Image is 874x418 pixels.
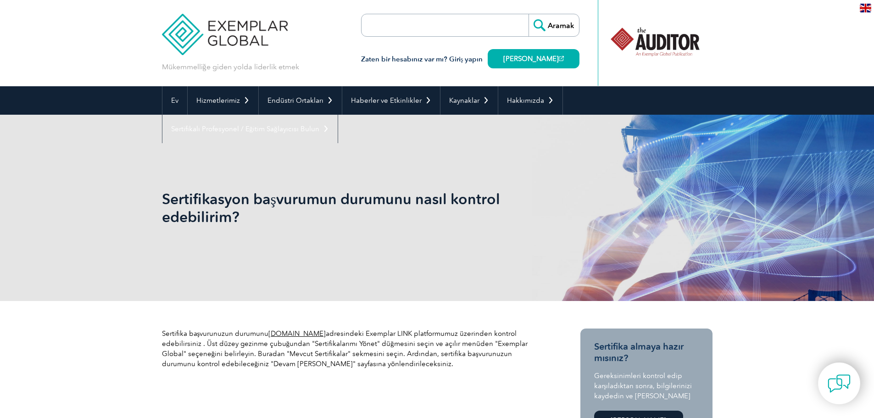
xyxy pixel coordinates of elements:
[162,115,338,143] a: Sertifikalı Profesyonel / Eğitim Sağlayıcısı Bulun
[498,86,562,115] a: Hakkımızda
[559,56,564,61] img: open_square.png
[342,86,440,115] a: Haberler ve Etkinlikler
[268,329,326,338] a: [DOMAIN_NAME]
[188,86,258,115] a: Hizmetlerimiz
[171,96,178,105] font: Ev
[529,14,579,36] input: Aramak
[361,55,483,63] font: Zaten bir hesabınız var mı? Giriş yapın
[196,96,240,105] font: Hizmetlerimiz
[267,96,323,105] font: Endüstri Ortakları
[828,372,851,395] img: contact-chat.png
[162,329,528,368] font: adresindeki Exemplar LINK platformumuz üzerinden kontrol edebilirsiniz . Üst düzey gezinme çubuğu...
[860,4,871,12] img: en
[162,190,500,226] font: Sertifikasyon başvurumun durumunu nasıl kontrol edebilirim?
[594,341,684,363] font: Sertifika almaya hazır mısınız?
[449,96,479,105] font: Kaynaklar
[503,55,559,63] font: [PERSON_NAME]
[351,96,422,105] font: Haberler ve Etkinlikler
[594,372,692,400] font: Gereksinimleri kontrol edip karşıladıktan sonra, bilgilerinizi kaydedin ve [PERSON_NAME]
[162,329,269,338] font: Sertifika başvurunuzun durumunu
[259,86,342,115] a: Endüstri Ortakları
[171,125,319,133] font: Sertifikalı Profesyonel / Eğitim Sağlayıcısı Bulun
[162,62,299,71] font: Mükemmelliğe giden yolda liderlik etmek
[507,96,544,105] font: Hakkımızda
[440,86,498,115] a: Kaynaklar
[162,86,187,115] a: Ev
[488,49,579,68] a: [PERSON_NAME]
